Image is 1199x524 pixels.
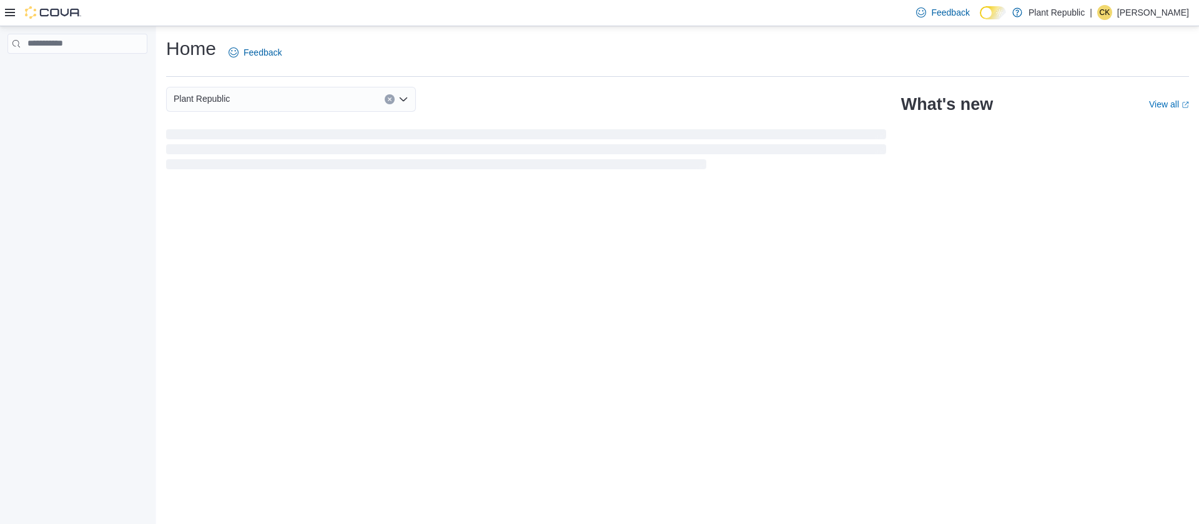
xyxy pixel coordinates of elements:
h1: Home [166,36,216,61]
input: Dark Mode [980,6,1006,19]
button: Clear input [385,94,395,104]
span: Feedback [931,6,969,19]
p: Plant Republic [1029,5,1085,20]
a: Feedback [224,40,287,65]
p: | [1090,5,1092,20]
h2: What's new [901,94,993,114]
a: View allExternal link [1149,99,1189,109]
span: CK [1100,5,1110,20]
svg: External link [1182,101,1189,109]
img: Cova [25,6,81,19]
div: Chilufya Kangwa [1097,5,1112,20]
span: Feedback [244,46,282,59]
button: Open list of options [398,94,408,104]
span: Plant Republic [174,91,230,106]
nav: Complex example [7,56,147,86]
p: [PERSON_NAME] [1117,5,1189,20]
span: Loading [166,132,886,172]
